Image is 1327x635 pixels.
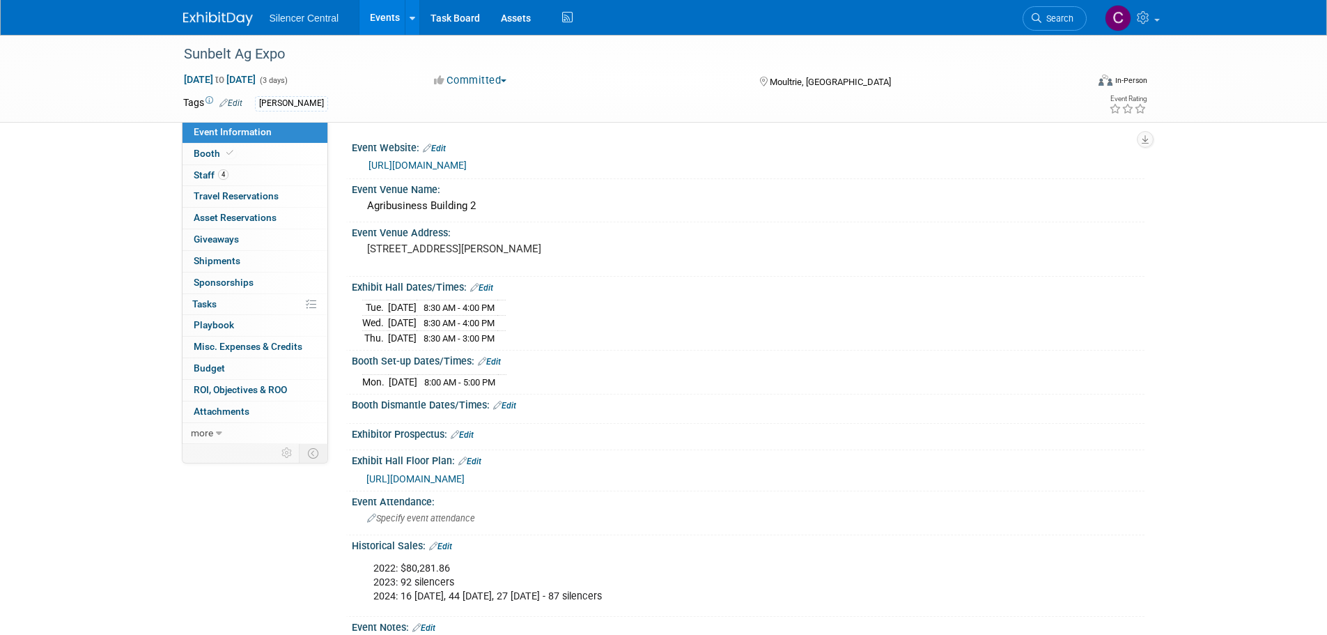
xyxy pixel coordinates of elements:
div: Event Website: [352,137,1144,155]
a: Tasks [183,294,327,315]
td: Personalize Event Tab Strip [275,444,300,462]
div: 2022: $80,281.86 2023: 92 silencers 2024: 16 [DATE], 44 [DATE], 27 [DATE] - 87 silencers [364,555,991,611]
a: Shipments [183,251,327,272]
span: more [191,427,213,438]
td: [DATE] [389,374,417,389]
span: 8:30 AM - 4:00 PM [424,318,495,328]
span: Tasks [192,298,217,309]
div: Event Rating [1109,95,1147,102]
a: Edit [458,457,481,466]
pre: [STREET_ADDRESS][PERSON_NAME] [367,243,667,255]
div: Booth Dismantle Dates/Times: [352,395,1144,413]
span: ROI, Objectives & ROO [194,384,287,395]
span: Moultrie, [GEOGRAPHIC_DATA] [770,77,891,87]
td: Tue. [362,300,388,316]
div: Event Venue Address: [352,222,1144,240]
td: Wed. [362,316,388,331]
span: Asset Reservations [194,212,277,223]
a: Misc. Expenses & Credits [183,337,327,358]
a: Giveaways [183,229,327,250]
div: Exhibit Hall Floor Plan: [352,450,1144,468]
span: Shipments [194,255,240,266]
div: Event Attendance: [352,491,1144,509]
img: Cade Cox [1105,5,1131,31]
span: Specify event attendance [367,513,475,523]
div: Exhibit Hall Dates/Times: [352,277,1144,295]
td: Mon. [362,374,389,389]
a: Event Information [183,122,327,143]
div: Booth Set-up Dates/Times: [352,351,1144,369]
div: Event Notes: [352,617,1144,635]
a: [URL][DOMAIN_NAME] [368,160,467,171]
a: Playbook [183,315,327,336]
a: Edit [219,98,242,108]
span: Booth [194,148,236,159]
span: 4 [218,169,228,180]
a: Edit [429,542,452,551]
span: Search [1041,13,1073,24]
a: Edit [478,357,501,367]
div: Event Venue Name: [352,179,1144,197]
div: Historical Sales: [352,535,1144,553]
td: Tags [183,95,242,112]
span: Budget [194,362,225,374]
span: Attachments [194,406,249,417]
a: Budget [183,358,327,379]
span: Misc. Expenses & Credits [194,341,302,352]
span: 8:30 AM - 3:00 PM [424,333,495,344]
img: Format-Inperson.png [1099,75,1112,86]
td: [DATE] [388,316,417,331]
a: Edit [493,401,516,411]
td: [DATE] [388,300,417,316]
td: [DATE] [388,330,417,345]
a: Attachments [183,401,327,422]
td: Thu. [362,330,388,345]
span: 8:30 AM - 4:00 PM [424,303,495,313]
a: Edit [412,623,435,633]
a: Edit [423,144,446,153]
div: Event Format [1004,72,1148,93]
a: Edit [470,283,493,293]
span: Travel Reservations [194,190,279,201]
a: ROI, Objectives & ROO [183,380,327,401]
span: Staff [194,169,228,181]
a: Booth [183,144,327,165]
a: Staff4 [183,165,327,186]
a: Sponsorships [183,273,327,293]
img: ExhibitDay [183,12,253,26]
div: Sunbelt Ag Expo [179,42,1066,67]
button: Committed [429,73,512,88]
a: Search [1023,6,1087,31]
span: Giveaways [194,234,239,245]
span: 8:00 AM - 5:00 PM [424,377,495,388]
span: Silencer Central [270,13,339,24]
span: (3 days) [258,76,288,85]
div: Agribusiness Building 2 [362,195,1134,217]
span: Playbook [194,319,234,330]
span: Sponsorships [194,277,254,288]
a: Travel Reservations [183,186,327,207]
span: to [213,74,226,85]
a: more [183,423,327,444]
div: [PERSON_NAME] [255,96,328,111]
div: In-Person [1115,75,1147,86]
div: Exhibitor Prospectus: [352,424,1144,442]
span: [DATE] [DATE] [183,73,256,86]
i: Booth reservation complete [226,149,233,157]
a: Asset Reservations [183,208,327,229]
span: Event Information [194,126,272,137]
td: Toggle Event Tabs [299,444,327,462]
a: [URL][DOMAIN_NAME] [366,473,465,484]
a: Edit [451,430,474,440]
